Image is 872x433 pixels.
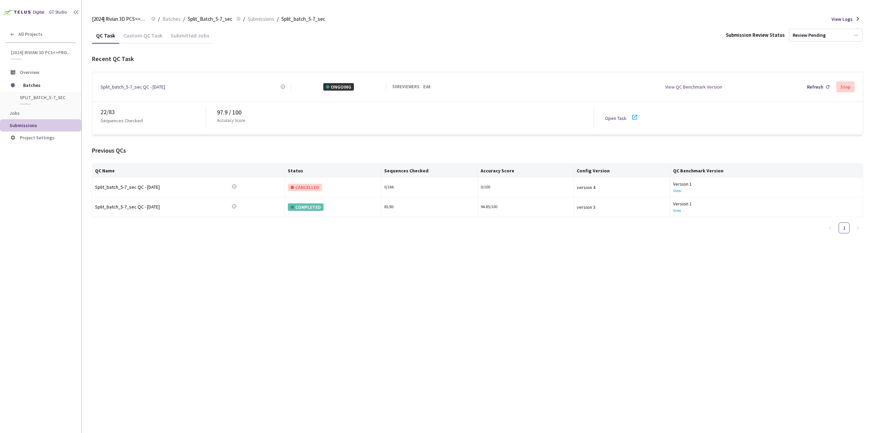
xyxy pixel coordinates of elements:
[11,50,72,56] span: [2024] Rivian 3D PCS<>Production
[92,32,119,44] div: QC Task
[281,15,325,23] span: Split_batch_5-7_sec
[288,203,324,211] div: COMPLETED
[20,135,54,141] span: Project Settings
[246,15,276,22] a: Submissions
[100,117,143,124] p: Sequences Checked
[673,200,860,207] div: Version 1
[323,83,354,91] div: ONGOING
[23,78,70,92] span: Batches
[18,31,43,37] span: All Projects
[100,107,206,117] div: 22 / 83
[839,223,849,233] a: 1
[95,203,190,211] div: Split_batch_5-7_sec QC - [DATE]
[665,83,722,91] div: View QC Benchmark Version
[807,83,823,91] div: Refresh
[49,9,67,16] div: GT Studio
[856,226,860,230] span: right
[20,69,39,75] span: Overview
[840,84,851,90] div: Stop
[673,188,681,193] a: View
[673,180,860,188] div: Version 1
[162,15,181,23] span: Batches
[217,117,245,124] p: Accuracy Score
[852,222,863,233] li: Next Page
[95,183,190,191] div: Split_batch_5-7_sec QC - [DATE]
[92,146,863,155] div: Previous QCs
[423,83,431,90] a: Edit
[100,83,165,91] a: Split_batch_5-7_sec QC - [DATE]
[243,15,245,23] li: /
[288,184,322,191] div: CANCELLED
[670,164,863,177] th: QC Benchmark Version
[574,164,670,177] th: Config Version
[95,203,190,211] a: Split_batch_5-7_sec QC - [DATE]
[577,184,667,191] div: version 4
[384,204,475,210] div: 83 / 83
[183,15,185,23] li: /
[852,222,863,233] button: right
[167,32,213,44] div: Submitted Jobs
[92,15,147,23] span: [2024] Rivian 3D PCS<>Production
[478,164,574,177] th: Accuracy Score
[825,222,836,233] li: Previous Page
[10,122,37,128] span: Submissions
[828,226,832,230] span: left
[831,15,853,23] span: View Logs
[92,54,863,64] div: Recent QC Task
[20,95,70,100] span: Split_Batch_5-7_sec
[839,222,850,233] li: 1
[158,15,160,23] li: /
[161,15,182,22] a: Batches
[605,115,626,121] a: Open Task
[481,204,571,210] div: 94.85/100
[217,108,594,117] div: 97.9 / 100
[825,222,836,233] button: left
[277,15,279,23] li: /
[285,164,381,177] th: Status
[392,83,419,90] div: 50 REVIEWERS
[381,164,478,177] th: Sequences Checked
[577,203,667,211] div: version 3
[92,164,285,177] th: QC Name
[726,31,785,39] div: Submission Review Status
[248,15,274,23] span: Submissions
[188,15,232,23] span: Split_Batch_5-7_sec
[673,208,681,213] a: View
[10,110,20,116] span: Jobs
[119,32,167,44] div: Custom QC Task
[481,184,571,190] div: 0/100
[793,32,826,38] div: Review Pending
[384,184,475,190] div: 0 / 166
